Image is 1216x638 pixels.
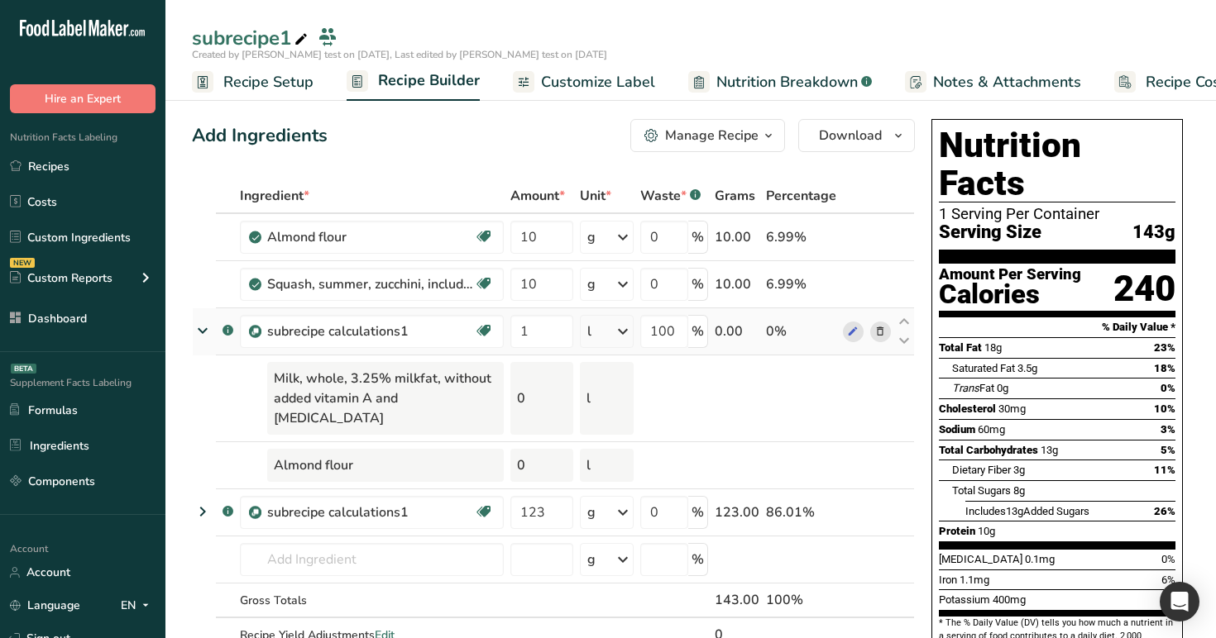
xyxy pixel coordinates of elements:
span: Nutrition Breakdown [716,71,858,93]
div: 10.00 [715,274,759,294]
span: 5% [1161,444,1175,456]
span: Download [819,126,882,145]
span: 400mg [993,593,1026,606]
div: 100% [766,590,836,610]
div: Amount Per Serving [939,267,1081,283]
h1: Nutrition Facts [939,126,1175,202]
a: Nutrition Breakdown [688,64,872,101]
span: 26% [1154,505,1175,517]
span: 11% [1154,464,1175,476]
div: Gross Totals [240,592,504,609]
span: Total Sugars [952,484,1011,497]
div: 86.01% [766,502,836,522]
span: Created by [PERSON_NAME] test on [DATE], Last edited by [PERSON_NAME] test on [DATE] [192,48,607,61]
div: l [580,362,634,435]
span: 13g [1006,505,1023,517]
span: Recipe Setup [223,71,314,93]
span: Grams [715,186,755,206]
div: l [580,449,634,482]
span: 10g [978,525,995,537]
span: Includes Added Sugars [965,505,1089,517]
div: EN [121,596,156,616]
span: Iron [939,574,957,586]
div: g [587,502,596,522]
div: Milk, whole, 3.25% milkfat, without added vitamin A and [MEDICAL_DATA] [267,362,504,435]
div: Open Intercom Messenger [1160,582,1199,621]
i: Trans [952,382,979,394]
button: Download [798,119,915,152]
span: Serving Size [939,222,1041,243]
span: Customize Label [541,71,655,93]
div: 0 [510,449,573,482]
div: 6.99% [766,227,836,247]
img: Sub Recipe [249,507,261,519]
span: Cholesterol [939,402,996,415]
input: Add Ingredient [240,543,504,576]
div: Manage Recipe [665,126,759,145]
div: g [587,227,596,247]
span: Recipe Builder [378,69,480,92]
span: [MEDICAL_DATA] [939,553,1022,565]
div: NEW [10,258,35,268]
a: Notes & Attachments [905,64,1081,101]
a: Customize Label [513,64,655,101]
a: Recipe Setup [192,64,314,101]
span: 18% [1154,362,1175,374]
span: 23% [1154,341,1175,354]
span: 3% [1161,423,1175,436]
span: 0% [1161,382,1175,394]
span: 143g [1132,222,1175,243]
div: 0.00 [715,321,759,341]
button: Hire an Expert [10,84,156,113]
div: Custom Reports [10,269,113,287]
span: Potassium [939,593,990,606]
a: Recipe Builder [347,62,480,102]
div: l [587,321,591,341]
div: 1 Serving Per Container [939,206,1175,222]
section: % Daily Value * [939,317,1175,337]
div: g [587,550,596,569]
span: Saturated Fat [952,362,1015,374]
span: 10% [1154,402,1175,415]
div: Add Ingredients [192,122,328,150]
span: 3.5g [1017,362,1037,374]
span: 0g [997,382,1008,394]
div: Squash, summer, zucchini, includes skin, raw [267,274,474,294]
span: Amount [510,186,565,206]
a: Language [10,591,80,620]
span: Dietary Fiber [952,464,1011,476]
div: Calories [939,283,1081,307]
span: 3g [1013,464,1025,476]
div: 123.00 [715,502,759,522]
span: 1.1mg [960,574,989,586]
span: 60mg [978,423,1005,436]
div: g [587,274,596,294]
img: Sub Recipe [249,326,261,338]
div: subrecipe calculations1 [267,502,474,522]
div: Almond flour [267,227,474,247]
span: Notes & Attachments [933,71,1081,93]
div: 240 [1113,267,1175,311]
span: 0% [1161,553,1175,565]
span: 8g [1013,484,1025,497]
div: BETA [11,364,36,374]
span: Fat [952,382,994,394]
span: Sodium [939,423,975,436]
span: Total Carbohydrates [939,444,1038,456]
span: 13g [1041,444,1058,456]
div: Almond flour [267,449,504,482]
div: subrecipe calculations1 [267,321,474,341]
div: 0% [766,321,836,341]
span: 30mg [998,402,1026,415]
span: Ingredient [240,186,309,206]
div: 0 [510,362,573,435]
span: 18g [984,341,1002,354]
div: Waste [640,186,701,206]
button: Manage Recipe [630,119,785,152]
span: Total Fat [939,341,982,354]
span: Unit [580,186,611,206]
span: Protein [939,525,975,537]
span: 0.1mg [1025,553,1055,565]
div: 6.99% [766,274,836,294]
span: 6% [1161,574,1175,586]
